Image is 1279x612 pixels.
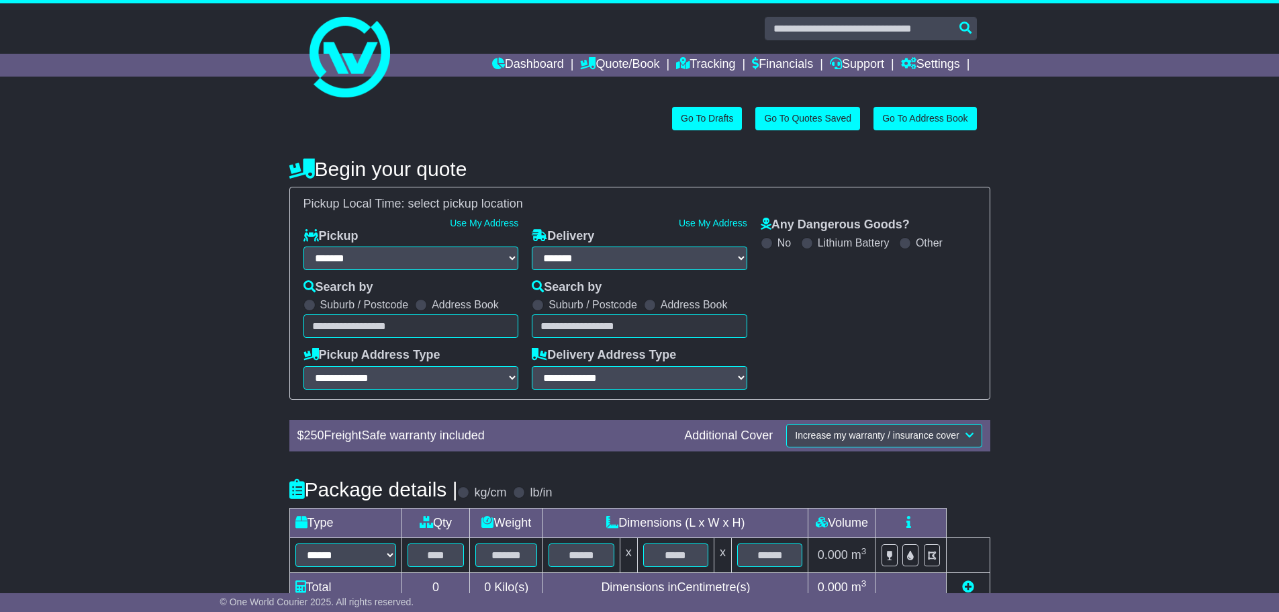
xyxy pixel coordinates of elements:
a: Tracking [676,54,735,77]
span: m [851,580,867,594]
span: 0 [484,580,491,594]
td: Total [289,572,401,602]
a: Go To Drafts [672,107,742,130]
div: $ FreightSafe warranty included [291,429,678,443]
td: x [714,537,732,572]
label: Search by [532,280,602,295]
label: No [777,236,791,249]
td: Weight [470,508,543,537]
label: Lithium Battery [818,236,890,249]
label: Suburb / Postcode [320,298,409,311]
a: Go To Address Book [873,107,976,130]
label: Search by [303,280,373,295]
span: © One World Courier 2025. All rights reserved. [220,597,414,607]
label: Other [916,236,943,249]
div: Additional Cover [677,429,779,443]
span: 250 [304,429,324,442]
label: Pickup [303,229,359,244]
span: m [851,548,867,562]
td: x [620,537,637,572]
button: Increase my warranty / insurance cover [786,424,982,447]
td: Kilo(s) [470,572,543,602]
label: kg/cm [474,486,506,500]
div: Pickup Local Time: [297,197,983,212]
h4: Begin your quote [289,158,990,180]
td: 0 [401,572,470,602]
label: Address Book [661,298,728,311]
a: Dashboard [492,54,564,77]
a: Go To Quotes Saved [755,107,860,130]
sup: 3 [861,546,867,556]
h4: Package details | [289,478,458,500]
a: Support [830,54,884,77]
span: select pickup location [408,197,523,210]
span: Increase my warranty / insurance cover [795,430,959,441]
td: Dimensions (L x W x H) [543,508,808,537]
span: 0.000 [818,580,848,594]
a: Use My Address [450,218,518,228]
a: Quote/Book [580,54,659,77]
a: Settings [901,54,960,77]
span: 0.000 [818,548,848,562]
a: Add new item [962,580,974,594]
label: Address Book [432,298,499,311]
label: Delivery Address Type [532,348,676,363]
label: Any Dangerous Goods? [761,218,910,232]
td: Dimensions in Centimetre(s) [543,572,808,602]
td: Type [289,508,401,537]
td: Qty [401,508,470,537]
a: Use My Address [679,218,747,228]
label: lb/in [530,486,552,500]
a: Financials [752,54,813,77]
td: Volume [808,508,875,537]
label: Suburb / Postcode [549,298,637,311]
label: Delivery [532,229,594,244]
sup: 3 [861,578,867,588]
label: Pickup Address Type [303,348,440,363]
